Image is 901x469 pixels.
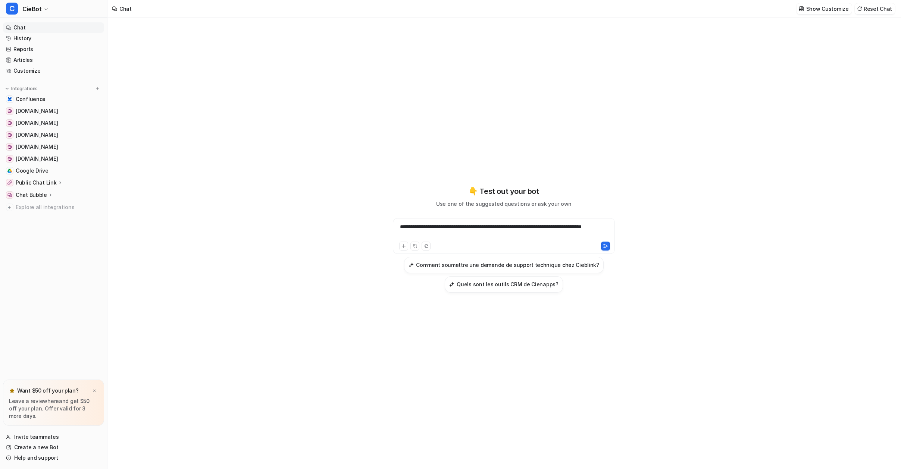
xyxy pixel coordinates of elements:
[3,154,104,164] a: software.ciemetric.com[DOMAIN_NAME]
[47,398,59,404] a: here
[797,3,852,14] button: Show Customize
[16,179,57,186] p: Public Chat Link
[9,388,15,394] img: star
[3,85,40,92] button: Integrations
[3,44,104,54] a: Reports
[3,118,104,128] a: cieblink.com[DOMAIN_NAME]
[16,131,58,139] span: [DOMAIN_NAME]
[4,86,10,91] img: expand menu
[16,95,46,103] span: Confluence
[7,145,12,149] img: ciemetric.com
[3,453,104,463] a: Help and support
[16,107,58,115] span: [DOMAIN_NAME]
[449,281,454,287] img: Quels sont les outils CRM de Cienapps?
[16,191,47,199] p: Chat Bubble
[7,157,12,161] img: software.ciemetric.com
[3,442,104,453] a: Create a new Bot
[799,6,804,12] img: customize
[3,55,104,65] a: Articles
[7,109,12,113] img: cienapps.com
[16,201,101,213] span: Explore all integrations
[3,166,104,176] a: Google DriveGoogle Drive
[404,257,604,273] button: Comment soumettre une demande de support technique chez Cieblink?Comment soumettre une demande de...
[9,397,98,420] p: Leave a review and get $50 off your plan. Offer valid for 3 more days.
[6,3,18,15] span: C
[16,143,58,151] span: [DOMAIN_NAME]
[22,4,42,14] span: CieBot
[3,66,104,76] a: Customize
[3,202,104,213] a: Explore all integrations
[95,86,100,91] img: menu_add.svg
[409,262,414,268] img: Comment soumettre une demande de support technique chez Cieblink?
[457,280,558,288] h3: Quels sont les outils CRM de Cienapps?
[436,200,572,208] p: Use one of the suggested questions or ask your own
[416,261,599,269] h3: Comment soumettre une demande de support technique chez Cieblink?
[17,387,79,394] p: Want $50 off your plan?
[857,6,862,12] img: reset
[7,97,12,101] img: Confluence
[3,94,104,104] a: ConfluenceConfluence
[16,155,58,163] span: [DOMAIN_NAME]
[855,3,895,14] button: Reset Chat
[445,276,563,293] button: Quels sont les outils CRM de Cienapps?Quels sont les outils CRM de Cienapps?
[3,142,104,152] a: ciemetric.com[DOMAIN_NAME]
[7,193,12,197] img: Chat Bubble
[3,130,104,140] a: app.cieblink.com[DOMAIN_NAME]
[119,5,132,13] div: Chat
[3,33,104,44] a: History
[7,133,12,137] img: app.cieblink.com
[806,5,849,13] p: Show Customize
[3,432,104,442] a: Invite teammates
[3,106,104,116] a: cienapps.com[DOMAIN_NAME]
[11,86,38,92] p: Integrations
[3,22,104,33] a: Chat
[7,180,12,185] img: Public Chat Link
[16,119,58,127] span: [DOMAIN_NAME]
[6,204,13,211] img: explore all integrations
[92,388,97,393] img: x
[7,121,12,125] img: cieblink.com
[7,169,12,173] img: Google Drive
[16,167,49,174] span: Google Drive
[469,186,539,197] p: 👇 Test out your bot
